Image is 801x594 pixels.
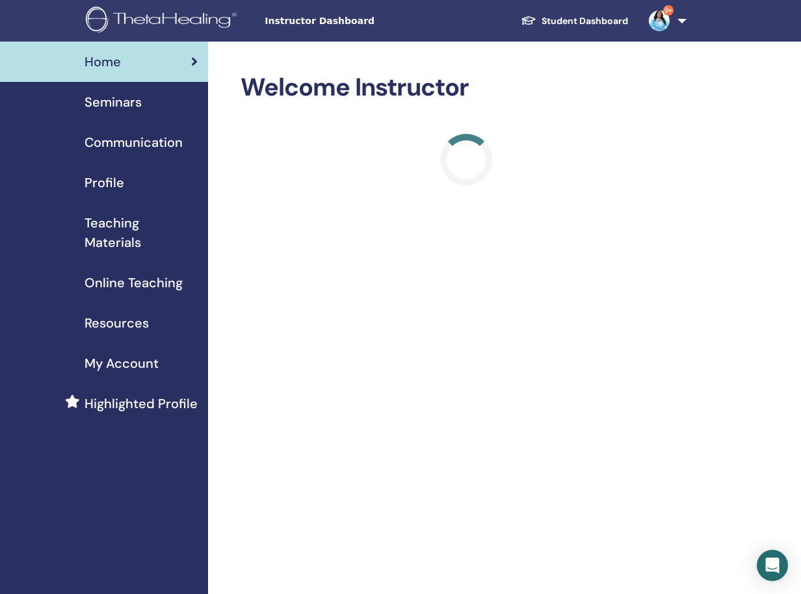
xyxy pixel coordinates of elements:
[85,313,149,333] span: Resources
[85,52,121,71] span: Home
[510,9,638,33] a: Student Dashboard
[241,73,692,103] h2: Welcome Instructor
[265,14,460,28] span: Instructor Dashboard
[85,173,124,192] span: Profile
[663,5,674,16] span: 9+
[85,273,183,292] span: Online Teaching
[757,550,788,581] div: Open Intercom Messenger
[521,15,536,26] img: graduation-cap-white.svg
[85,394,198,413] span: Highlighted Profile
[86,6,241,36] img: logo.png
[85,213,198,252] span: Teaching Materials
[85,133,183,152] span: Communication
[85,354,159,373] span: My Account
[85,92,142,112] span: Seminars
[649,10,670,31] img: default.jpg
